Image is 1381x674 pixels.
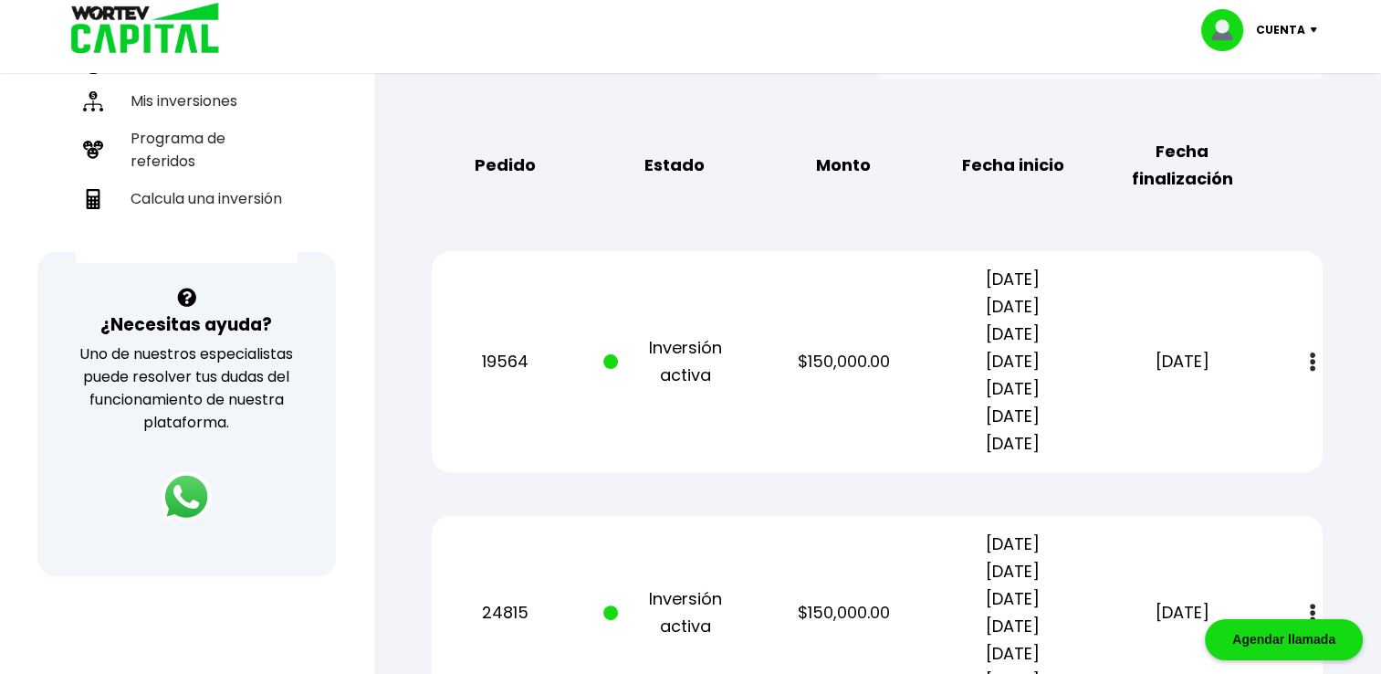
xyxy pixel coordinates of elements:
[83,91,103,111] img: inversiones-icon.6695dc30.svg
[83,189,103,209] img: calculadora-icon.17d418c4.svg
[475,152,536,179] b: Pedido
[1305,27,1330,33] img: icon-down
[434,348,576,375] p: 19564
[772,599,915,627] p: $150,000.00
[1111,348,1253,375] p: [DATE]
[76,82,298,120] a: Mis inversiones
[1201,9,1256,51] img: profile-image
[816,152,871,179] b: Monto
[962,152,1064,179] b: Fecha inicio
[434,599,576,627] p: 24815
[83,140,103,160] img: recomiendanos-icon.9b8e9327.svg
[1111,599,1253,627] p: [DATE]
[1205,619,1363,660] div: Agendar llamada
[1111,138,1253,193] b: Fecha finalización
[100,311,272,338] h3: ¿Necesitas ayuda?
[61,342,312,434] p: Uno de nuestros especialistas puede resolver tus dudas del funcionamiento de nuestra plataforma.
[603,585,746,640] p: Inversión activa
[603,334,746,389] p: Inversión activa
[1256,16,1305,44] p: Cuenta
[76,120,298,180] a: Programa de referidos
[644,152,705,179] b: Estado
[772,348,915,375] p: $150,000.00
[76,180,298,217] a: Calcula una inversión
[942,266,1084,458] p: [DATE] [DATE] [DATE] [DATE] [DATE] [DATE] [DATE]
[161,471,212,522] img: logos_whatsapp-icon.242b2217.svg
